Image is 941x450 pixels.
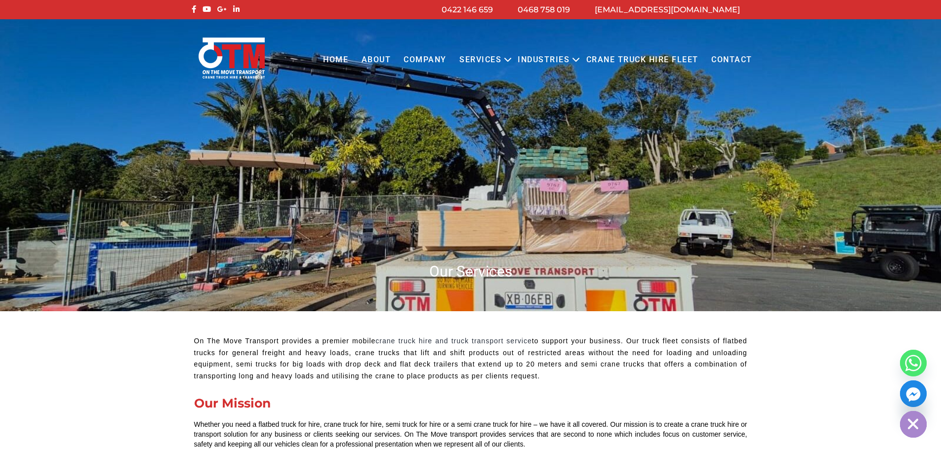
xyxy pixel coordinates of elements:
a: Contact [705,46,759,74]
a: [EMAIL_ADDRESS][DOMAIN_NAME] [595,5,740,14]
h1: Our Services [189,262,752,281]
div: Whether you need a flatbed truck for hire, crane truck for hire, semi truck for hire or a semi cr... [194,419,747,449]
p: On The Move Transport provides a premier mobile to support your business. Our truck fleet consist... [194,335,747,382]
a: 0422 146 659 [442,5,493,14]
a: Whatsapp [900,350,927,376]
a: 0468 758 019 [518,5,570,14]
a: Industries [511,46,576,74]
div: Our Mission [194,397,747,409]
a: About [355,46,397,74]
a: Services [453,46,508,74]
a: COMPANY [397,46,453,74]
a: crane truck hire and truck transport service [375,337,532,345]
img: Otmtransport [197,37,267,80]
a: Facebook_Messenger [900,380,927,407]
a: Home [317,46,355,74]
a: Crane Truck Hire Fleet [579,46,704,74]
